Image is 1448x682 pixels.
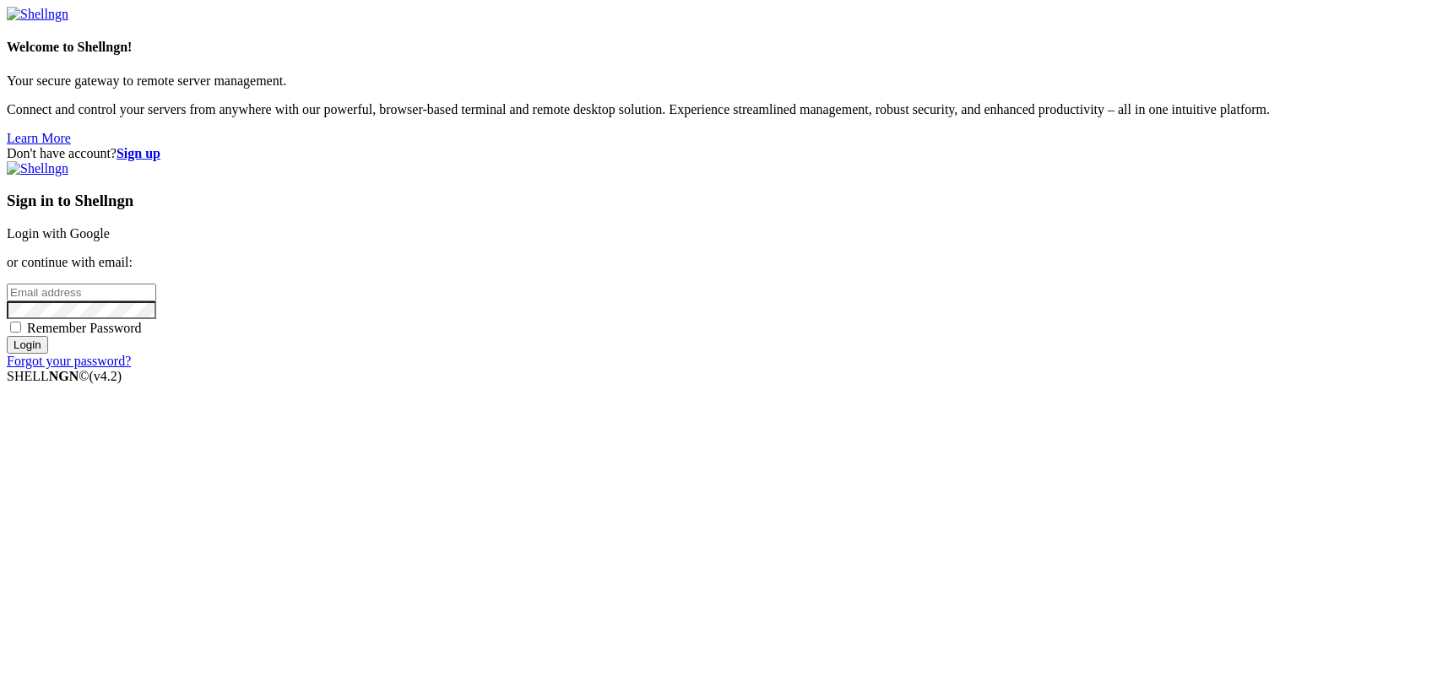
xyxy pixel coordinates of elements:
img: Shellngn [7,7,68,22]
a: Learn More [7,131,71,145]
input: Remember Password [10,322,21,333]
p: Your secure gateway to remote server management. [7,73,1441,89]
a: Forgot your password? [7,354,131,368]
b: NGN [49,369,79,383]
input: Login [7,336,48,354]
a: Sign up [117,146,160,160]
span: 4.2.0 [89,369,122,383]
a: Login with Google [7,226,110,241]
span: Remember Password [27,321,142,335]
span: SHELL © [7,369,122,383]
h3: Sign in to Shellngn [7,192,1441,210]
img: Shellngn [7,161,68,176]
div: Don't have account? [7,146,1441,161]
p: Connect and control your servers from anywhere with our powerful, browser-based terminal and remo... [7,102,1441,117]
p: or continue with email: [7,255,1441,270]
h4: Welcome to Shellngn! [7,40,1441,55]
input: Email address [7,284,156,301]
